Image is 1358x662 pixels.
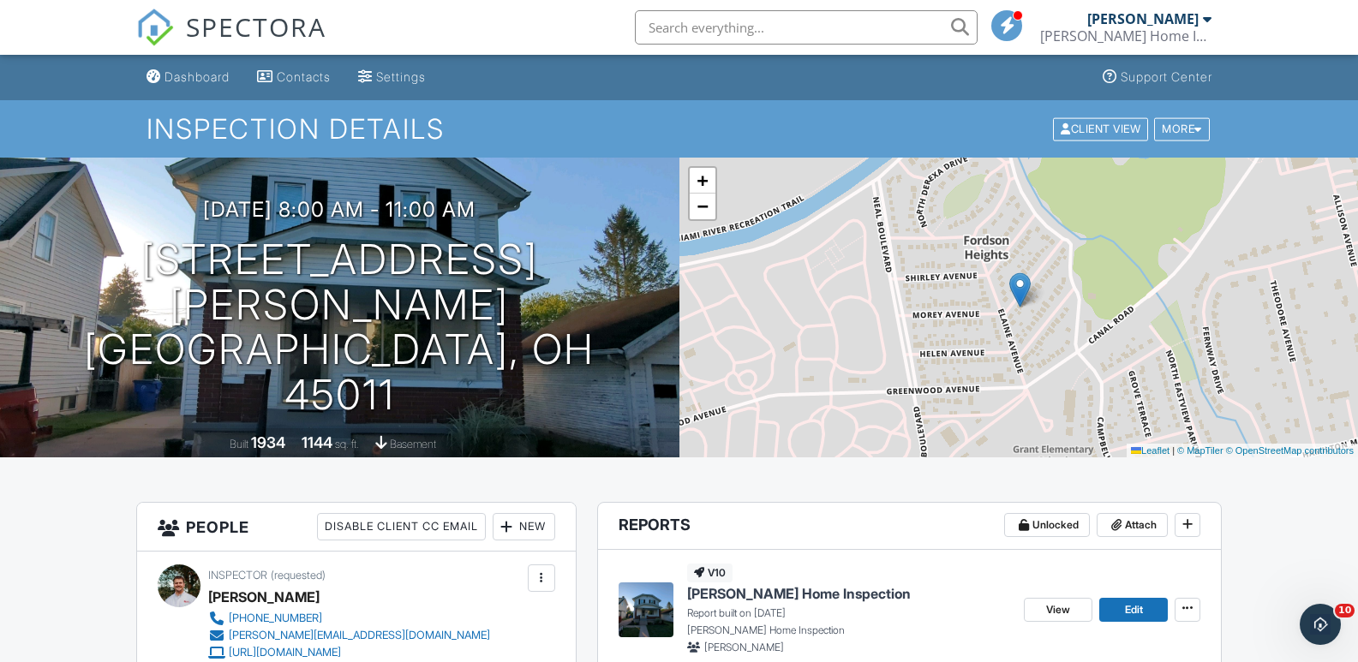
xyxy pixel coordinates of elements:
a: Settings [351,62,433,93]
img: The Best Home Inspection Software - Spectora [136,9,174,46]
div: [URL][DOMAIN_NAME] [229,646,341,659]
a: SPECTORA [136,23,326,59]
div: [PERSON_NAME] [208,584,320,610]
span: − [697,195,708,217]
a: Zoom in [690,168,715,194]
div: 1934 [251,433,285,451]
img: Marker [1009,272,1031,307]
div: Support Center [1121,69,1212,84]
a: Contacts [250,62,338,93]
h1: [STREET_ADDRESS][PERSON_NAME] [GEOGRAPHIC_DATA], OH 45011 [27,237,652,418]
input: Search everything... [635,10,978,45]
div: [PHONE_NUMBER] [229,611,322,625]
a: © OpenStreetMap contributors [1226,445,1354,456]
a: Support Center [1096,62,1219,93]
a: [PERSON_NAME][EMAIL_ADDRESS][DOMAIN_NAME] [208,627,490,644]
span: Built [230,438,248,450]
div: New [493,513,555,540]
h3: [DATE] 8:00 am - 11:00 am [203,198,476,221]
div: Disable Client CC Email [317,513,486,540]
a: Dashboard [140,62,236,93]
div: Client View [1053,117,1148,140]
h1: Inspection Details [147,114,1211,144]
div: Contacts [277,69,331,84]
div: Gerard Home Inspection [1040,27,1211,45]
span: 10 [1335,604,1355,617]
span: | [1172,445,1175,456]
div: [PERSON_NAME] [1087,10,1199,27]
div: 1144 [302,433,332,451]
span: SPECTORA [186,9,326,45]
div: Dashboard [165,69,230,84]
span: + [697,170,708,191]
a: [URL][DOMAIN_NAME] [208,644,490,661]
a: [PHONE_NUMBER] [208,610,490,627]
div: More [1154,117,1210,140]
div: [PERSON_NAME][EMAIL_ADDRESS][DOMAIN_NAME] [229,629,490,642]
span: Inspector [208,569,267,581]
span: (requested) [271,569,326,581]
a: Leaflet [1131,445,1170,456]
span: sq. ft. [335,438,359,450]
div: Settings [376,69,426,84]
a: Zoom out [690,194,715,219]
span: Basement [390,438,436,450]
h3: People [137,503,576,552]
a: © MapTiler [1177,445,1223,456]
a: Client View [1051,122,1152,134]
iframe: Intercom live chat [1300,604,1341,645]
